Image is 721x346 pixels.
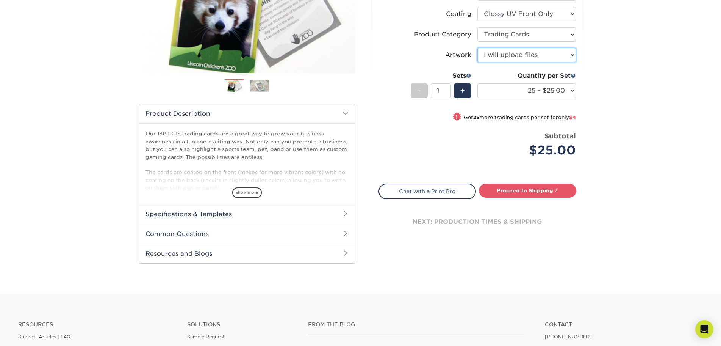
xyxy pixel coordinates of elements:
[232,187,262,198] span: show more
[445,50,471,60] div: Artwork
[225,80,244,93] img: Trading Cards 01
[558,115,576,120] span: only
[145,130,349,192] p: Our 18PT C1S trading cards are a great way to grow your business awareness in a fun and exciting ...
[378,184,476,199] a: Chat with a Print Pro
[411,71,471,80] div: Sets
[414,30,471,39] div: Product Category
[418,85,421,96] span: -
[460,85,465,96] span: +
[187,334,225,340] a: Sample Request
[250,80,269,91] img: Trading Cards 02
[18,321,176,328] h4: Resources
[446,9,471,19] div: Coating
[477,71,576,80] div: Quantity per Set
[456,113,458,121] span: !
[308,321,524,328] h4: From the Blog
[139,204,355,224] h2: Specifications & Templates
[139,224,355,244] h2: Common Questions
[545,334,592,340] a: [PHONE_NUMBER]
[139,104,355,123] h2: Product Description
[479,184,576,197] a: Proceed to Shipping
[187,321,297,328] h4: Solutions
[464,115,576,122] small: Get more trading cards per set for
[18,334,71,340] a: Support Articles | FAQ
[544,132,576,140] strong: Subtotal
[545,321,702,328] a: Contact
[139,244,355,263] h2: Resources and Blogs
[473,115,479,120] strong: 25
[483,141,576,159] div: $25.00
[695,320,713,338] div: Open Intercom Messenger
[569,115,576,120] span: $4
[378,199,576,245] div: next: production times & shipping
